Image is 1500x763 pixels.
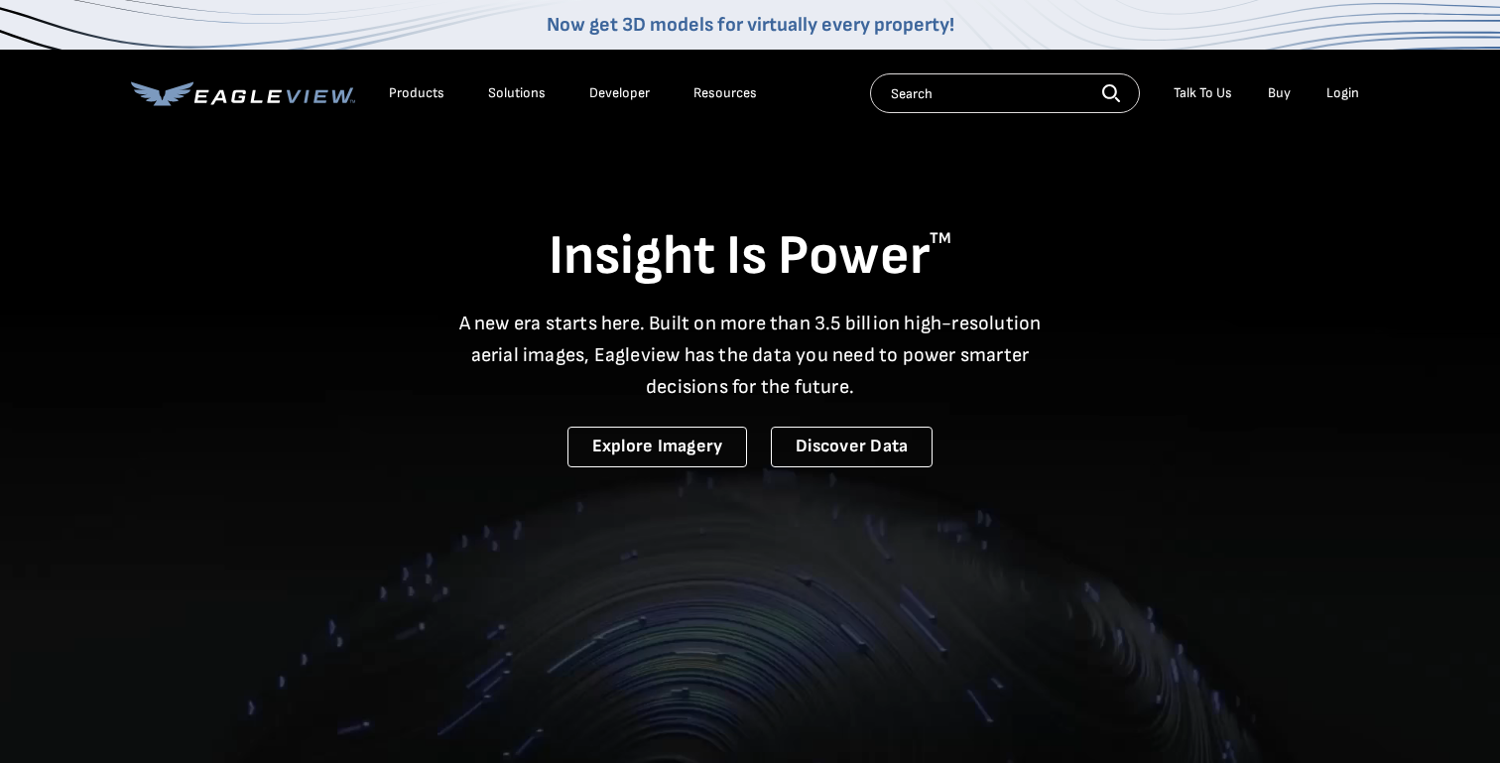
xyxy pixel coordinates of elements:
p: A new era starts here. Built on more than 3.5 billion high-resolution aerial images, Eagleview ha... [446,308,1054,403]
div: Products [389,84,444,102]
div: Solutions [488,84,546,102]
div: Resources [693,84,757,102]
a: Explore Imagery [567,427,748,467]
h1: Insight Is Power [131,222,1369,292]
a: Developer [589,84,650,102]
a: Buy [1268,84,1291,102]
div: Login [1326,84,1359,102]
a: Now get 3D models for virtually every property! [547,13,954,37]
div: Talk To Us [1174,84,1232,102]
a: Discover Data [771,427,933,467]
input: Search [870,73,1140,113]
sup: TM [930,229,951,248]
